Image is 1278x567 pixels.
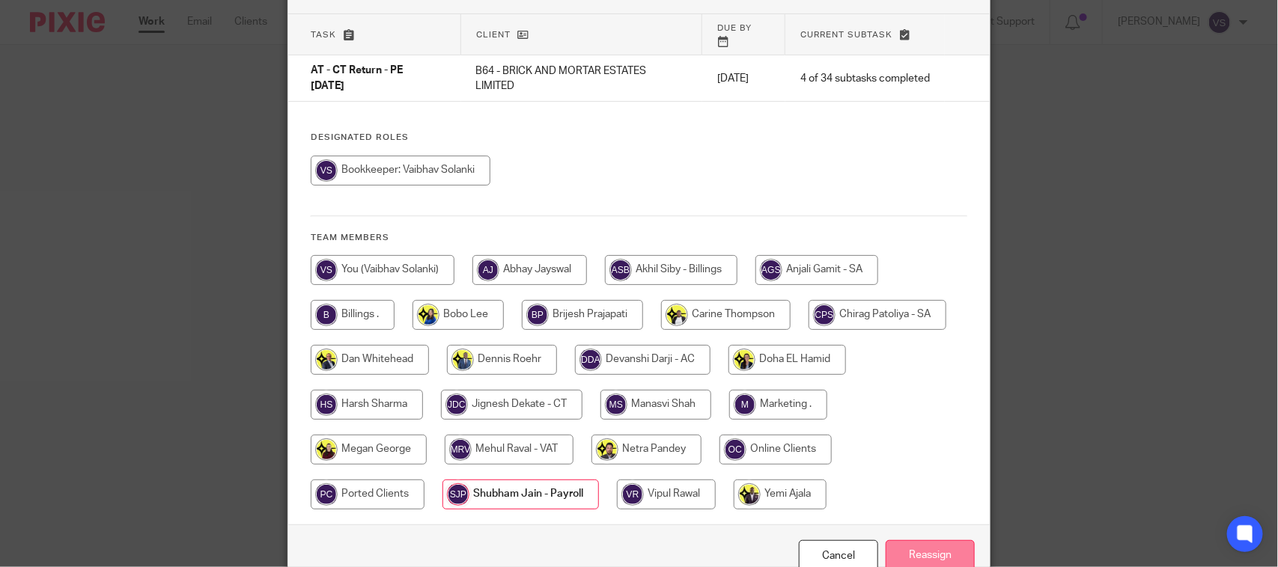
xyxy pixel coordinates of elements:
[311,232,967,244] h4: Team members
[476,31,511,39] span: Client
[476,64,687,94] p: B64 - BRICK AND MORTAR ESTATES LIMITED
[717,71,770,86] p: [DATE]
[717,24,752,32] span: Due by
[800,31,892,39] span: Current subtask
[311,132,967,144] h4: Designated Roles
[311,66,403,92] span: AT - CT Return - PE [DATE]
[311,31,336,39] span: Task
[785,55,945,102] td: 4 of 34 subtasks completed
